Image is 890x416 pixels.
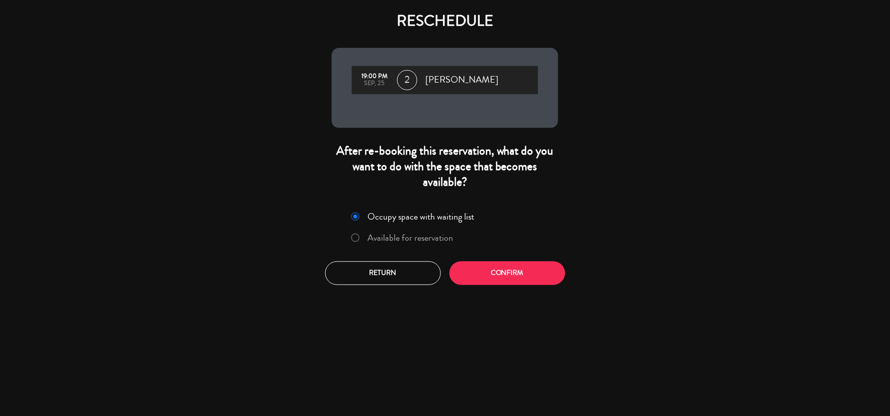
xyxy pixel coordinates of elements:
label: Available for reservation [368,233,454,242]
button: Confirm [450,261,565,285]
label: Occupy space with waiting list [368,212,475,221]
span: 2 [397,70,417,90]
div: Sep, 25 [357,80,392,87]
button: Return [325,261,441,285]
div: 19:00 PM [357,73,392,80]
span: [PERSON_NAME] [425,73,498,88]
div: After re-booking this reservation, what do you want to do with the space that becomes available? [332,143,558,190]
h4: RESCHEDULE [332,12,558,30]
